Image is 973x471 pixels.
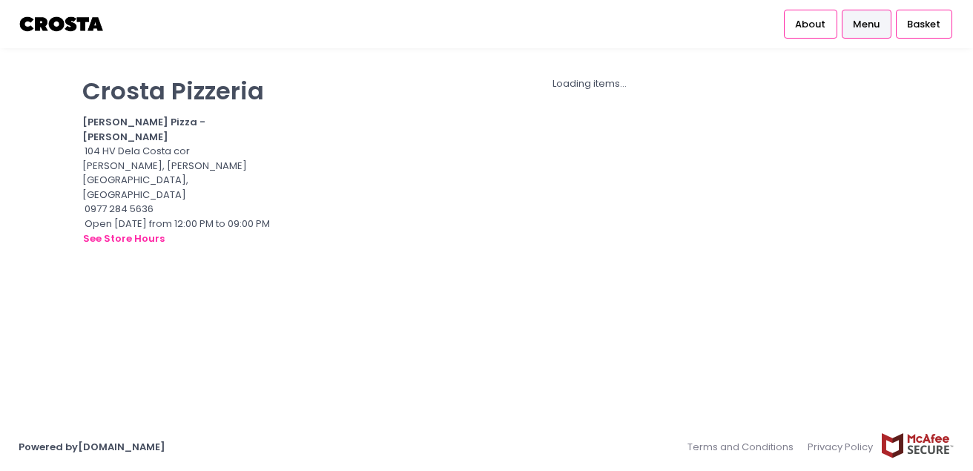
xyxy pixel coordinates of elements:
[795,17,825,32] span: About
[853,17,880,32] span: Menu
[842,10,891,38] a: Menu
[82,202,271,217] div: 0977 284 5636
[82,217,271,247] div: Open [DATE] from 12:00 PM to 09:00 PM
[19,11,105,37] img: logo
[82,76,271,105] p: Crosta Pizzeria
[784,10,837,38] a: About
[880,432,954,458] img: mcafee-secure
[687,432,801,461] a: Terms and Conditions
[907,17,940,32] span: Basket
[289,76,891,91] div: Loading items...
[19,440,165,454] a: Powered by[DOMAIN_NAME]
[82,144,271,202] div: 104 HV Dela Costa cor [PERSON_NAME], [PERSON_NAME][GEOGRAPHIC_DATA], [GEOGRAPHIC_DATA]
[801,432,881,461] a: Privacy Policy
[82,231,165,247] button: see store hours
[82,115,205,144] b: [PERSON_NAME] Pizza - [PERSON_NAME]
